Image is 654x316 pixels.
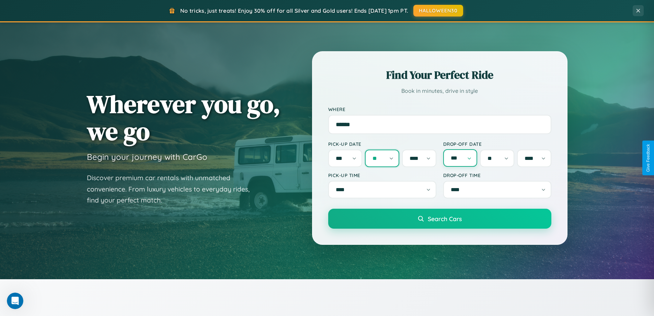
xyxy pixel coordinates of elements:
[428,215,462,222] span: Search Cars
[443,141,551,147] label: Drop-off Date
[180,7,408,14] span: No tricks, just treats! Enjoy 30% off for all Silver and Gold users! Ends [DATE] 1pm PT.
[328,86,551,96] p: Book in minutes, drive in style
[328,209,551,229] button: Search Cars
[328,141,436,147] label: Pick-up Date
[87,172,259,206] p: Discover premium car rentals with unmatched convenience. From luxury vehicles to everyday rides, ...
[328,67,551,83] h2: Find Your Perfect Ride
[87,152,207,162] h3: Begin your journey with CarGo
[413,5,463,17] button: HALLOWEEN30
[7,293,23,309] iframe: Intercom live chat
[328,172,436,178] label: Pick-up Time
[87,90,280,145] h1: Wherever you go, we go
[443,172,551,178] label: Drop-off Time
[646,144,651,172] div: Give Feedback
[328,106,551,112] label: Where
